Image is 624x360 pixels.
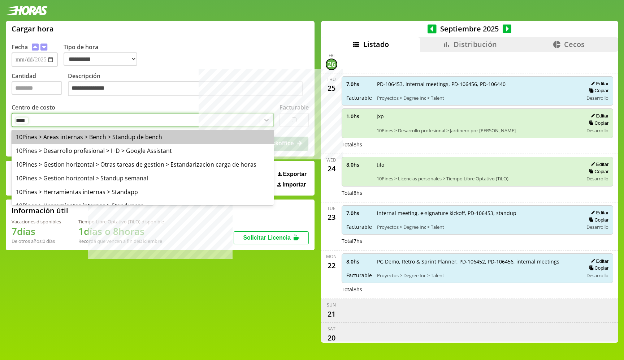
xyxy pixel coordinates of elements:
[12,43,28,51] label: Fecha
[12,218,61,225] div: Vacaciones disponibles
[243,235,291,241] span: Solicitar Licencia
[377,113,578,120] span: jxp
[326,253,337,260] div: Mon
[12,171,274,185] div: 10Pines > Gestion horizontal > Standup semanal
[346,223,372,230] span: Facturable
[326,163,337,175] div: 24
[377,81,578,87] span: PD-106453, internal meetings, PD-106456, PD-106440
[12,130,274,144] div: 10Pines > Areas internas > Bench > Standup de bench
[326,211,337,223] div: 23
[283,171,307,177] span: Exportar
[12,238,61,244] div: De otros años: 0 días
[12,103,55,111] label: Centro de costo
[587,265,608,271] button: Copiar
[377,210,578,217] span: internal meeting, e-signature kickoff, PD-106453, standup
[326,157,336,163] div: Wed
[68,81,303,97] textarea: Descripción
[64,52,137,66] select: Tipo de hora
[6,6,48,15] img: logotipo
[346,94,372,101] span: Facturable
[12,225,61,238] h1: 7 días
[377,258,578,265] span: PG Demo, Retro & Sprint Planner, PD-106452, PD-106456, internal meetings
[329,52,334,59] div: Fri
[12,185,274,199] div: 10Pines > Herramientas internas > Standapp
[327,205,335,211] div: Tue
[346,258,372,265] span: 8.0 hs
[363,39,389,49] span: Listado
[78,238,164,244] div: Recordá que vencen a fin de
[437,24,503,34] span: Septiembre 2025
[346,161,372,168] span: 8.0 hs
[346,113,372,120] span: 1.0 hs
[346,272,372,279] span: Facturable
[377,127,578,134] span: 10Pines > Desarrollo profesional > Jardinero por [PERSON_NAME]
[346,210,372,217] span: 7.0 hs
[12,158,274,171] div: 10Pines > Gestion horizontal > Otras tareas de gestion > Estandarizacion carga de horas
[342,286,614,293] div: Total 8 hs
[564,39,585,49] span: Cecos
[282,181,306,188] span: Importar
[589,258,608,264] button: Editar
[589,113,608,119] button: Editar
[64,43,143,67] label: Tipo de hora
[12,24,54,34] h1: Cargar hora
[586,95,608,101] span: Desarrollo
[346,81,372,87] span: 7.0 hs
[12,206,68,215] h2: Información útil
[587,217,608,223] button: Copiar
[454,39,497,49] span: Distribución
[276,171,309,178] button: Exportar
[326,82,337,94] div: 25
[587,87,608,94] button: Copiar
[342,237,614,244] div: Total 7 hs
[586,224,608,230] span: Desarrollo
[68,72,309,98] label: Descripción
[587,168,608,175] button: Copiar
[328,326,335,332] div: Sat
[342,141,614,148] div: Total 8 hs
[589,210,608,216] button: Editar
[327,302,336,308] div: Sun
[12,72,68,98] label: Cantidad
[586,127,608,134] span: Desarrollo
[139,238,162,244] b: Diciembre
[12,199,274,213] div: 10Pines > Herramientas internas > Standupero
[377,175,578,182] span: 10Pines > Licencias personales > Tiempo Libre Optativo (TiLO)
[377,161,578,168] span: tilo
[586,175,608,182] span: Desarrollo
[587,120,608,126] button: Copiar
[78,218,164,225] div: Tiempo Libre Optativo (TiLO) disponible
[377,95,578,101] span: Proyectos > Degree Inc > Talent
[279,103,309,111] label: Facturable
[326,59,337,70] div: 26
[377,272,578,279] span: Proyectos > Degree Inc > Talent
[589,81,608,87] button: Editar
[589,161,608,167] button: Editar
[326,332,337,343] div: 20
[78,225,164,238] h1: 1 días o 8 horas
[327,76,336,82] div: Thu
[342,189,614,196] div: Total 8 hs
[12,144,274,158] div: 10Pines > Desarrollo profesional > I+D > Google Assistant
[234,231,309,244] button: Solicitar Licencia
[12,81,62,95] input: Cantidad
[321,52,618,342] div: scrollable content
[326,308,337,320] div: 21
[377,224,578,230] span: Proyectos > Degree Inc > Talent
[586,272,608,279] span: Desarrollo
[326,260,337,271] div: 22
